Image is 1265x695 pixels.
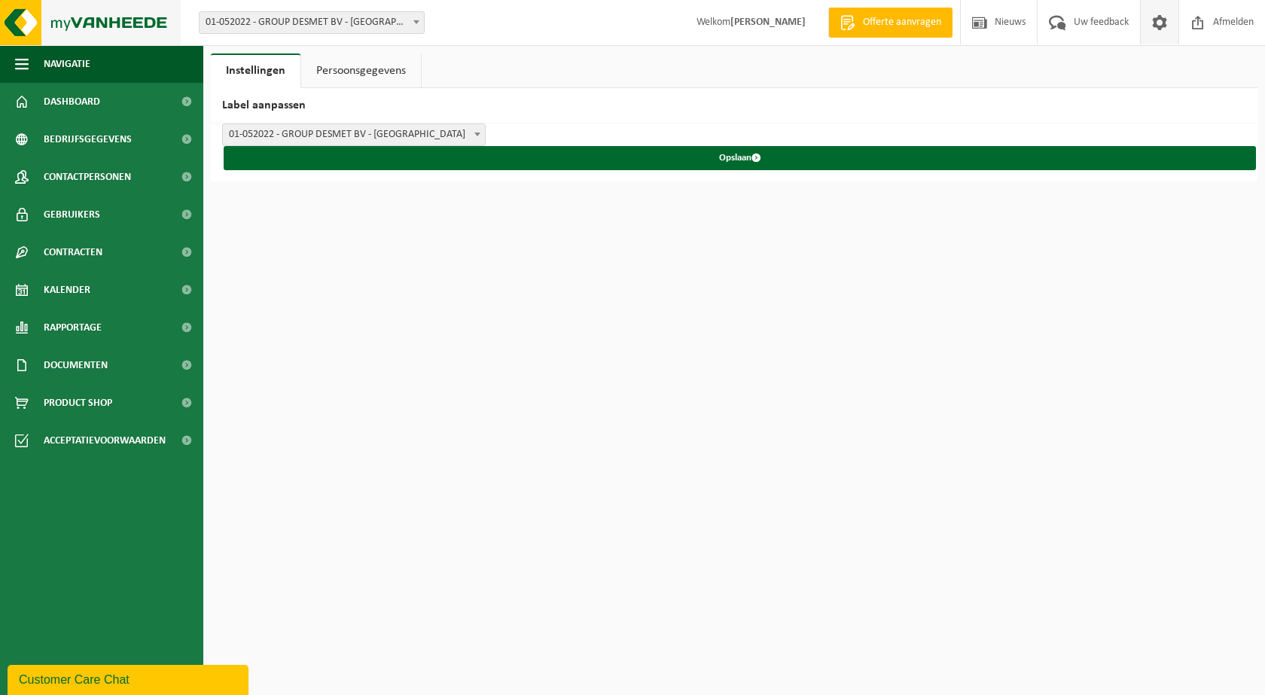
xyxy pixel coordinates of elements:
[211,53,300,88] a: Instellingen
[211,88,1257,123] h2: Label aanpassen
[44,83,100,120] span: Dashboard
[44,384,112,422] span: Product Shop
[859,15,945,30] span: Offerte aanvragen
[224,146,1256,170] button: Opslaan
[44,45,90,83] span: Navigatie
[301,53,421,88] a: Persoonsgegevens
[44,271,90,309] span: Kalender
[200,12,424,33] span: 01-052022 - GROUP DESMET BV - HARELBEKE
[44,346,108,384] span: Documenten
[828,8,953,38] a: Offerte aanvragen
[44,196,100,233] span: Gebruikers
[223,124,485,145] span: 01-052022 - GROUP DESMET BV - HARELBEKE
[8,662,251,695] iframe: chat widget
[44,422,166,459] span: Acceptatievoorwaarden
[44,309,102,346] span: Rapportage
[44,233,102,271] span: Contracten
[44,120,132,158] span: Bedrijfsgegevens
[222,123,486,146] span: 01-052022 - GROUP DESMET BV - HARELBEKE
[730,17,806,28] strong: [PERSON_NAME]
[199,11,425,34] span: 01-052022 - GROUP DESMET BV - HARELBEKE
[44,158,131,196] span: Contactpersonen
